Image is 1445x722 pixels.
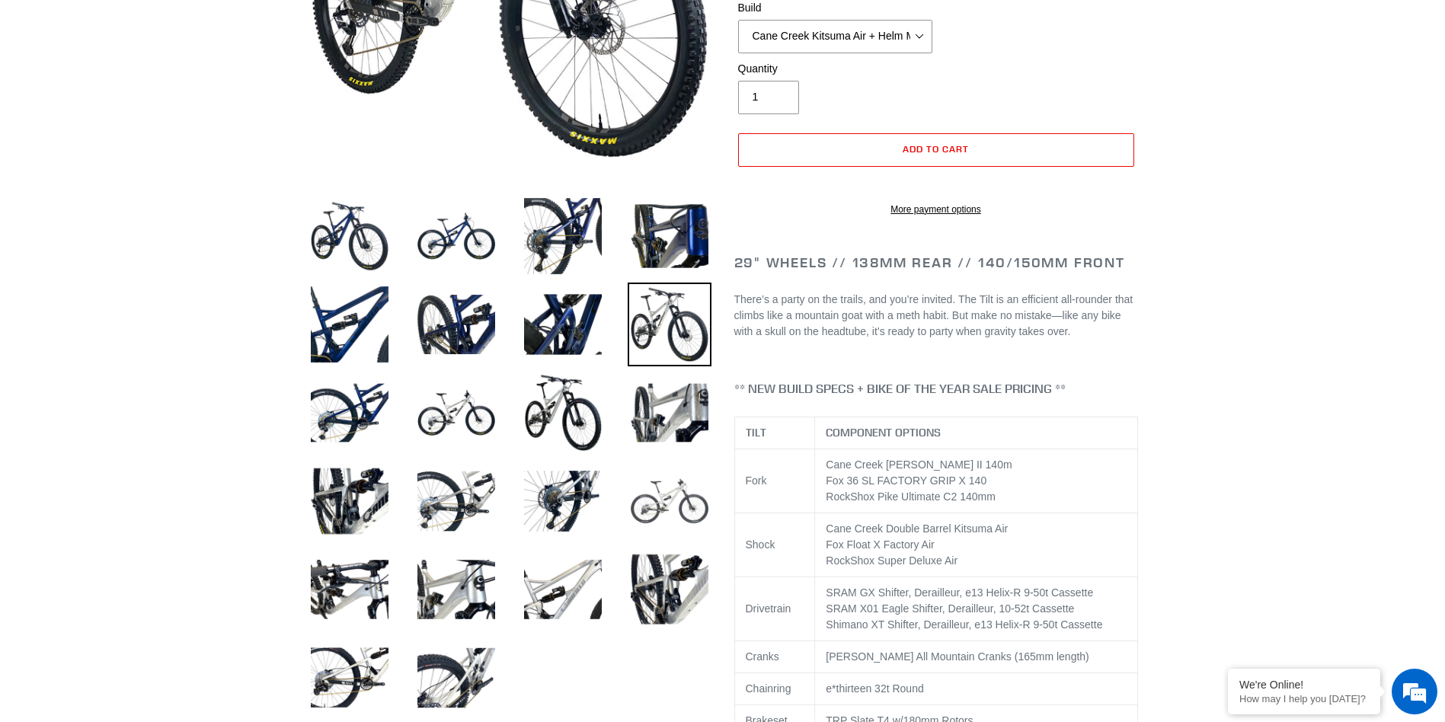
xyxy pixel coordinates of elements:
div: Chat with us now [102,85,279,105]
img: d_696896380_company_1647369064580_696896380 [49,76,87,114]
img: Load image into Gallery viewer, TILT - Complete Bike [414,548,498,631]
img: Load image into Gallery viewer, TILT - Complete Bike [628,283,711,366]
span: We're online! [88,192,210,346]
p: There’s a party on the trails, and you’re invited. The Tilt is an efficient all-rounder that clim... [734,292,1138,340]
td: Cane Creek Double Barrel Kitsuma Air Fox Float X Factory Air RockShox Super Deluxe Air [815,513,1137,577]
td: Chainring [734,673,815,705]
a: More payment options [738,203,1134,216]
img: Load image into Gallery viewer, TILT - Complete Bike [521,548,605,631]
p: How may I help you today? [1239,693,1369,704]
img: Load image into Gallery viewer, TILT - Complete Bike [414,283,498,366]
td: SRAM GX Shifter, Derailleur, e13 Helix-R 9-50t Cassette SRAM X01 Eagle Shifter, Derailleur, 10-52... [815,577,1137,641]
img: Load image into Gallery viewer, TILT - Complete Bike [628,459,711,543]
td: Cane Creek [PERSON_NAME] II 140m Fox 36 SL FACTORY GRIP X 140 RockShox Pike Ultimate C2 140mm [815,449,1137,513]
th: COMPONENT OPTIONS [815,417,1137,449]
div: We're Online! [1239,679,1369,691]
img: Load image into Gallery viewer, TILT - Complete Bike [628,194,711,278]
img: Load image into Gallery viewer, TILT - Complete Bike [308,548,392,631]
img: Load image into Gallery viewer, TILT - Complete Bike [308,194,392,278]
th: TILT [734,417,815,449]
td: e*thirteen 32t Round [815,673,1137,705]
img: Load image into Gallery viewer, TILT - Complete Bike [628,371,711,455]
button: Add to cart [738,133,1134,167]
img: Load image into Gallery viewer, TILT - Complete Bike [521,194,605,278]
img: Load image into Gallery viewer, TILT - Complete Bike [628,548,711,631]
div: Navigation go back [17,84,40,107]
span: Add to cart [903,143,969,155]
td: Fork [734,449,815,513]
img: Load image into Gallery viewer, TILT - Complete Bike [414,636,498,720]
img: Load image into Gallery viewer, TILT - Complete Bike [308,636,392,720]
textarea: Type your message and hit 'Enter' [8,416,290,469]
td: Drivetrain [734,577,815,641]
h4: ** NEW BUILD SPECS + BIKE OF THE YEAR SALE PRICING ** [734,382,1138,396]
img: Load image into Gallery viewer, TILT - Complete Bike [308,283,392,366]
img: Load image into Gallery viewer, TILT - Complete Bike [521,371,605,455]
img: Load image into Gallery viewer, TILT - Complete Bike [308,459,392,543]
img: Load image into Gallery viewer, TILT - Complete Bike [308,371,392,455]
img: Load image into Gallery viewer, TILT - Complete Bike [521,459,605,543]
img: Load image into Gallery viewer, TILT - Complete Bike [414,459,498,543]
img: Load image into Gallery viewer, TILT - Complete Bike [414,371,498,455]
h2: 29" Wheels // 138mm Rear // 140/150mm Front [734,254,1138,271]
label: Quantity [738,61,932,77]
div: Minimize live chat window [250,8,286,44]
img: Load image into Gallery viewer, TILT - Complete Bike [521,283,605,366]
td: [PERSON_NAME] All Mountain Cranks (165mm length) [815,641,1137,673]
td: Shock [734,513,815,577]
img: Load image into Gallery viewer, TILT - Complete Bike [414,194,498,278]
td: Cranks [734,641,815,673]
